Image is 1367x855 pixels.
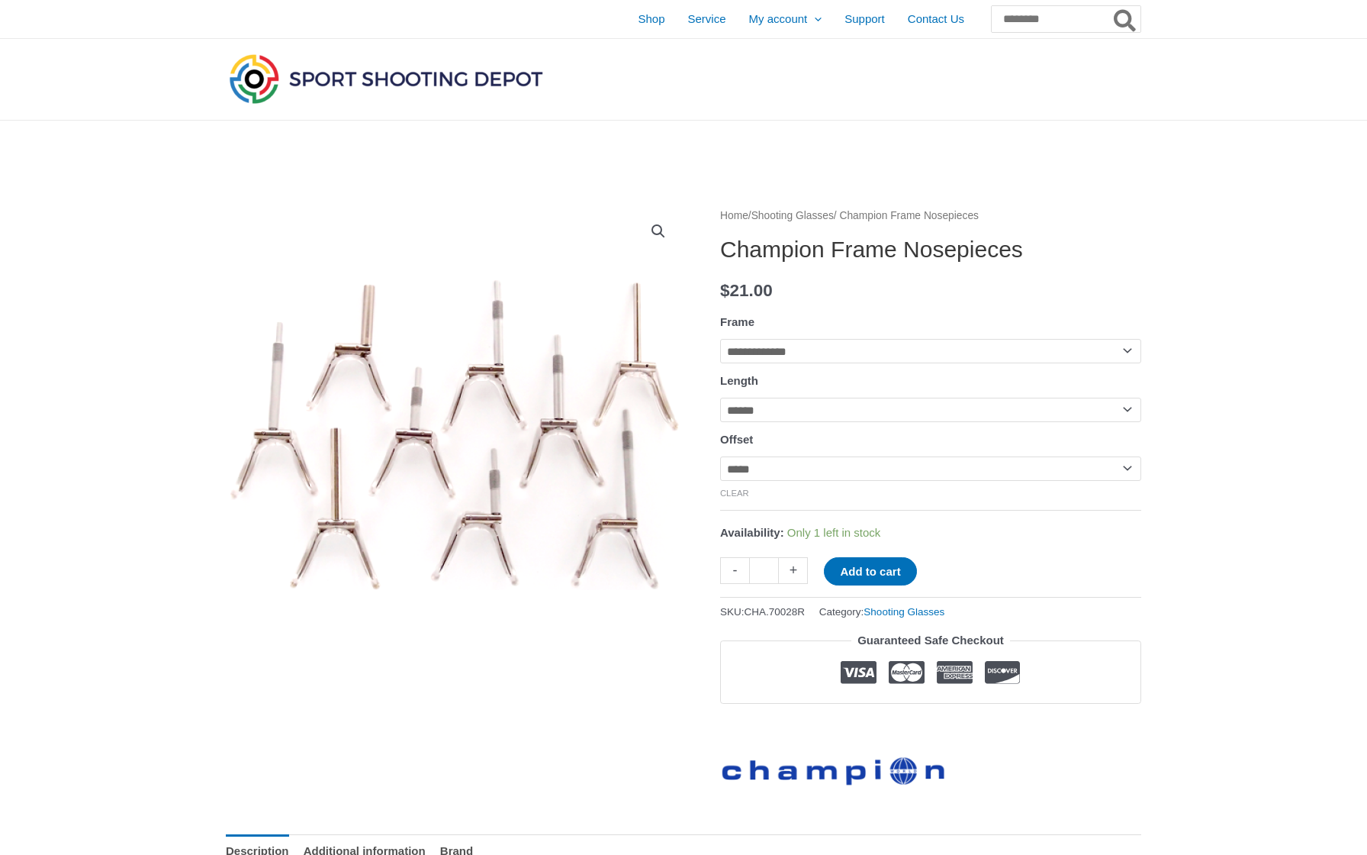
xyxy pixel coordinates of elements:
[720,602,805,621] span: SKU:
[824,557,916,586] button: Add to cart
[851,630,1010,651] legend: Guaranteed Safe Checkout
[720,210,748,221] a: Home
[720,745,949,789] a: Champion
[720,557,749,584] a: -
[226,206,683,664] img: Nasenstege
[779,557,808,584] a: +
[720,715,1141,734] iframe: Customer reviews powered by Trustpilot
[720,374,758,387] label: Length
[720,489,749,498] a: Clear options
[720,206,1141,226] nav: Breadcrumb
[720,236,1141,263] h1: Champion Frame Nosepieces
[749,557,779,584] input: Product quantity
[819,602,944,621] span: Category:
[864,606,944,618] a: Shooting Glasses
[720,315,754,328] label: Frame
[720,433,753,446] label: Offset
[787,526,881,539] span: Only 1 left in stock
[720,281,773,300] bdi: 21.00
[1111,6,1140,32] button: Search
[645,218,672,245] a: View full-screen image gallery
[745,606,806,618] span: CHA.70028R
[720,281,730,300] span: $
[720,526,784,539] span: Availability:
[226,50,546,107] img: Sport Shooting Depot
[751,210,834,221] a: Shooting Glasses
